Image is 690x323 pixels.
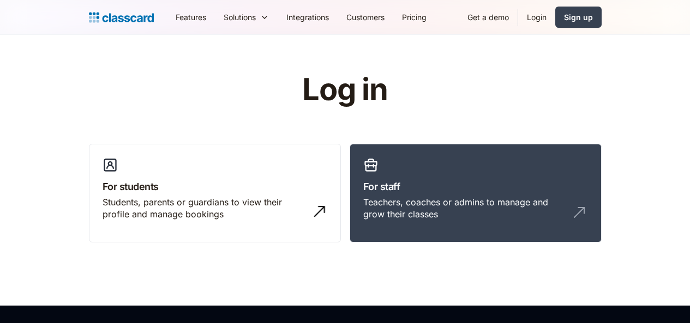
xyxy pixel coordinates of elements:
[89,10,154,25] a: home
[363,196,566,221] div: Teachers, coaches or admins to manage and grow their classes
[278,5,338,29] a: Integrations
[103,179,327,194] h3: For students
[363,179,588,194] h3: For staff
[89,144,341,243] a: For studentsStudents, parents or guardians to view their profile and manage bookings
[393,5,435,29] a: Pricing
[215,5,278,29] div: Solutions
[224,11,256,23] div: Solutions
[518,5,555,29] a: Login
[103,196,305,221] div: Students, parents or guardians to view their profile and manage bookings
[350,144,602,243] a: For staffTeachers, coaches or admins to manage and grow their classes
[338,5,393,29] a: Customers
[564,11,593,23] div: Sign up
[459,5,518,29] a: Get a demo
[172,73,518,107] h1: Log in
[167,5,215,29] a: Features
[555,7,602,28] a: Sign up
